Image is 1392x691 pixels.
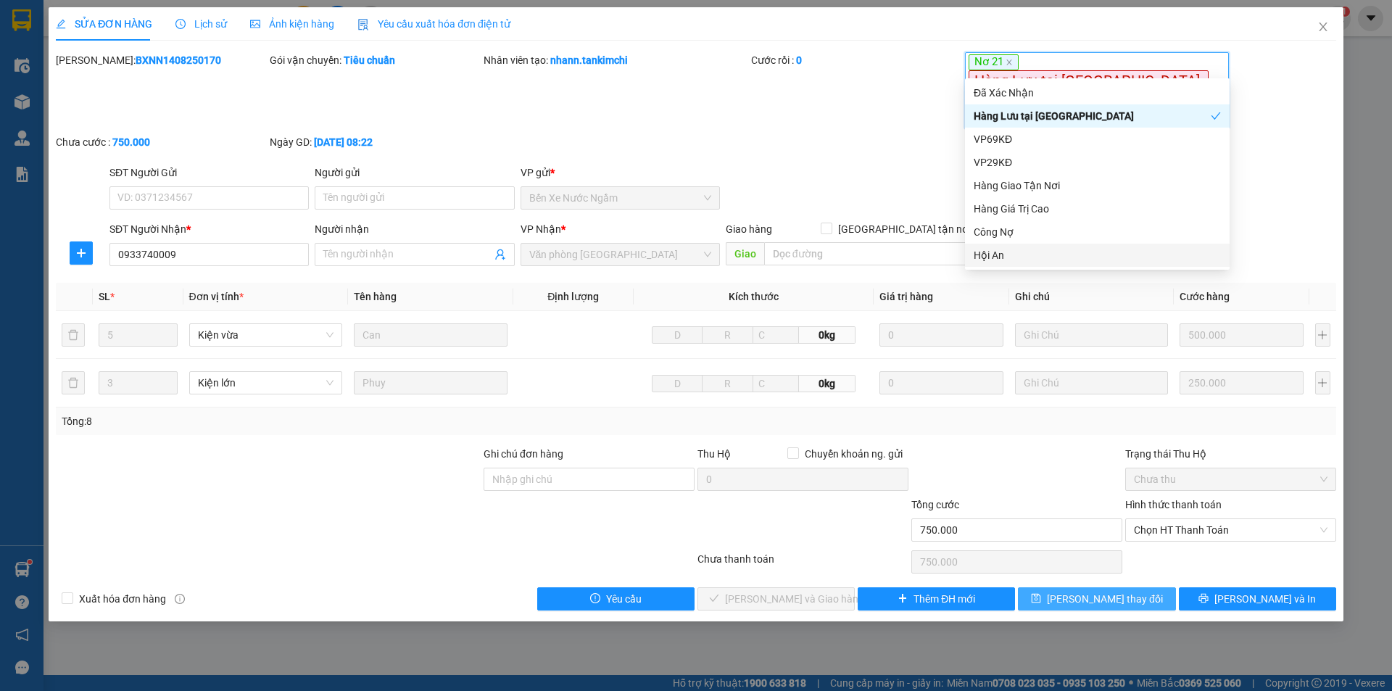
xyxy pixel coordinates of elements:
[529,244,711,265] span: Văn phòng Đà Nẵng
[974,131,1221,147] div: VP69KĐ
[547,291,599,302] span: Định lượng
[1315,371,1330,394] button: plus
[175,594,185,604] span: info-circle
[965,151,1230,174] div: VP29KĐ
[198,324,334,346] span: Kiện vừa
[1125,446,1336,462] div: Trạng thái Thu Hộ
[344,54,395,66] b: Tiêu chuẩn
[974,154,1221,170] div: VP29KĐ
[7,96,68,123] b: 19005151, 0707597597
[100,62,193,109] li: VP Văn phòng [GEOGRAPHIC_DATA]
[898,593,908,605] span: plus
[965,128,1230,151] div: VP69KĐ
[315,221,514,237] div: Người nhận
[606,591,642,607] span: Yêu cầu
[1047,591,1163,607] span: [PERSON_NAME] thay đổi
[198,372,334,394] span: Kiện lớn
[879,371,1003,394] input: 0
[965,104,1230,128] div: Hàng Lưu tại Kho ĐN
[974,108,1211,124] div: Hàng Lưu tại [GEOGRAPHIC_DATA]
[357,19,369,30] img: icon
[1180,371,1303,394] input: 0
[7,62,100,94] li: VP Bến Xe Nước Ngầm
[796,54,802,66] b: 0
[99,291,110,302] span: SL
[1134,519,1327,541] span: Chọn HT Thanh Toán
[357,18,510,30] span: Yêu cầu xuất hóa đơn điện tử
[1180,291,1230,302] span: Cước hàng
[1179,587,1336,611] button: printer[PERSON_NAME] và In
[62,323,85,347] button: delete
[521,223,561,235] span: VP Nhận
[697,587,855,611] button: check[PERSON_NAME] và Giao hàng
[7,7,58,58] img: logo.jpg
[1015,371,1169,394] input: Ghi Chú
[62,371,85,394] button: delete
[56,18,152,30] span: SỬA ĐƠN HÀNG
[879,323,1003,347] input: 0
[729,291,779,302] span: Kích thước
[974,224,1221,240] div: Công Nợ
[799,326,855,344] span: 0kg
[753,375,799,392] input: C
[702,375,753,392] input: R
[652,375,703,392] input: D
[7,7,210,35] li: [PERSON_NAME]
[315,165,514,181] div: Người gửi
[354,323,507,347] input: VD: Bàn, Ghế
[484,52,748,68] div: Nhân viên tạo:
[521,165,720,181] div: VP gửi
[250,18,334,30] span: Ảnh kiện hàng
[832,221,977,237] span: [GEOGRAPHIC_DATA] tận nơi
[189,291,244,302] span: Đơn vị tính
[7,96,17,107] span: phone
[1015,323,1169,347] input: Ghi Chú
[1315,323,1330,347] button: plus
[73,591,172,607] span: Xuất hóa đơn hàng
[484,468,695,491] input: Ghi chú đơn hàng
[751,52,962,68] div: Cước rồi :
[175,18,227,30] span: Lịch sử
[250,19,260,29] span: picture
[753,326,799,344] input: C
[56,52,267,68] div: [PERSON_NAME]:
[1134,468,1327,490] span: Chưa thu
[109,221,309,237] div: SĐT Người Nhận
[965,244,1230,267] div: Hội An
[550,54,628,66] b: nhann.tankimchi
[702,326,753,344] input: R
[1006,59,1013,66] span: close
[1303,7,1343,48] button: Close
[965,81,1230,104] div: Đã Xác Nhận
[70,241,93,265] button: plus
[974,178,1221,194] div: Hàng Giao Tận Nơi
[529,187,711,209] span: Bến Xe Nước Ngầm
[969,70,1209,109] span: Hàng Lưu tại [GEOGRAPHIC_DATA]
[590,593,600,605] span: exclamation-circle
[974,201,1221,217] div: Hàng Giá Trị Cao
[537,587,695,611] button: exclamation-circleYêu cầu
[136,54,221,66] b: BXNN1408250170
[1031,593,1041,605] span: save
[175,19,186,29] span: clock-circle
[494,249,506,260] span: user-add
[965,220,1230,244] div: Công Nợ
[354,371,507,394] input: VD: Bàn, Ghế
[965,197,1230,220] div: Hàng Giá Trị Cao
[112,136,150,148] b: 750.000
[697,448,731,460] span: Thu Hộ
[1125,499,1222,510] label: Hình thức thanh toán
[858,587,1015,611] button: plusThêm ĐH mới
[484,448,563,460] label: Ghi chú đơn hàng
[56,134,267,150] div: Chưa cước :
[56,19,66,29] span: edit
[652,326,703,344] input: D
[1018,587,1175,611] button: save[PERSON_NAME] thay đổi
[696,551,910,576] div: Chưa thanh toán
[270,52,481,68] div: Gói vận chuyển:
[1317,21,1329,33] span: close
[799,375,855,392] span: 0kg
[911,499,959,510] span: Tổng cước
[270,134,481,150] div: Ngày GD:
[1180,323,1303,347] input: 0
